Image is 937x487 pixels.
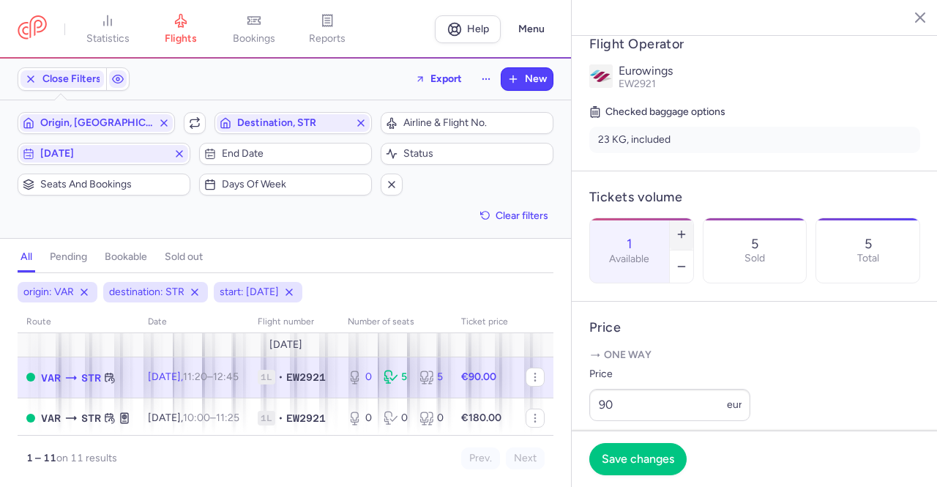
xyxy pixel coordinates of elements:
[475,204,553,226] button: Clear filters
[589,36,920,53] h4: Flight Operator
[348,411,372,425] div: 0
[258,411,275,425] span: 1L
[419,370,444,384] div: 5
[589,103,920,121] h5: Checked baggage options
[26,373,35,382] span: OPEN
[183,412,210,424] time: 10:00
[403,117,548,129] span: Airline & Flight No.
[286,411,326,425] span: EW2921
[18,68,106,90] button: Close Filters
[237,117,349,129] span: Destination, STR
[222,179,367,190] span: Days of week
[506,447,545,469] button: Next
[41,410,61,426] span: Varna, Varna, Bulgaria
[406,67,471,91] button: Export
[384,370,408,384] div: 5
[278,370,283,384] span: •
[139,311,249,333] th: date
[81,370,101,386] span: Stuttgart Echterdingen, Stuttgart, Germany
[339,311,452,333] th: number of seats
[501,68,553,90] button: New
[589,127,920,153] li: 23 KG, included
[165,32,197,45] span: flights
[20,250,32,264] h4: all
[589,365,750,383] label: Price
[217,13,291,45] a: bookings
[105,250,147,264] h4: bookable
[619,64,920,78] p: Eurowings
[249,311,339,333] th: Flight number
[148,371,239,383] span: [DATE],
[56,452,117,464] span: on 11 results
[41,370,61,386] span: Varna, Varna, Bulgaria
[589,443,687,475] button: Save changes
[589,389,750,421] input: ---
[309,32,346,45] span: reports
[213,371,239,383] time: 12:45
[452,311,517,333] th: Ticket price
[199,143,372,165] button: End date
[286,370,326,384] span: EW2921
[18,174,190,196] button: Seats and bookings
[461,371,496,383] strong: €90.00
[619,78,656,90] span: EW2921
[40,117,152,129] span: Origin, [GEOGRAPHIC_DATA]
[26,414,35,423] span: OPEN
[50,250,87,264] h4: pending
[278,411,283,425] span: •
[148,412,239,424] span: [DATE],
[727,398,742,411] span: eur
[602,453,674,466] span: Save changes
[40,179,185,190] span: Seats and bookings
[589,319,920,336] h4: Price
[269,339,302,351] span: [DATE]
[18,112,175,134] button: Origin, [GEOGRAPHIC_DATA]
[744,253,765,264] p: Sold
[509,15,553,43] button: Menu
[381,143,553,165] button: Status
[81,410,101,426] span: Stuttgart Echterdingen, Stuttgart, Germany
[751,237,758,251] p: 5
[183,412,239,424] span: –
[589,64,613,88] img: Eurowings logo
[18,15,47,42] a: CitizenPlane red outlined logo
[222,148,367,160] span: End date
[42,73,101,85] span: Close Filters
[199,174,372,196] button: Days of week
[23,285,74,300] span: origin: VAR
[435,15,501,43] a: Help
[86,32,130,45] span: statistics
[857,253,879,264] p: Total
[183,371,239,383] span: –
[216,412,239,424] time: 11:25
[109,285,184,300] span: destination: STR
[525,73,547,85] span: New
[589,348,920,363] p: One way
[467,23,489,34] span: Help
[496,210,548,221] span: Clear filters
[26,452,56,464] strong: 1 – 11
[40,148,168,160] span: [DATE]
[348,370,372,384] div: 0
[258,370,275,384] span: 1L
[71,13,144,45] a: statistics
[18,143,190,165] button: [DATE]
[430,73,462,84] span: Export
[214,112,372,134] button: Destination, STR
[183,371,207,383] time: 11:20
[403,148,548,160] span: Status
[233,32,275,45] span: bookings
[144,13,217,45] a: flights
[865,237,872,251] p: 5
[609,253,649,265] label: Available
[589,189,920,206] h4: Tickets volume
[165,250,203,264] h4: sold out
[291,13,364,45] a: reports
[461,447,500,469] button: Prev.
[461,412,501,424] strong: €180.00
[384,411,408,425] div: 0
[381,112,553,134] button: Airline & Flight No.
[220,285,279,300] span: start: [DATE]
[419,411,444,425] div: 0
[18,311,139,333] th: route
